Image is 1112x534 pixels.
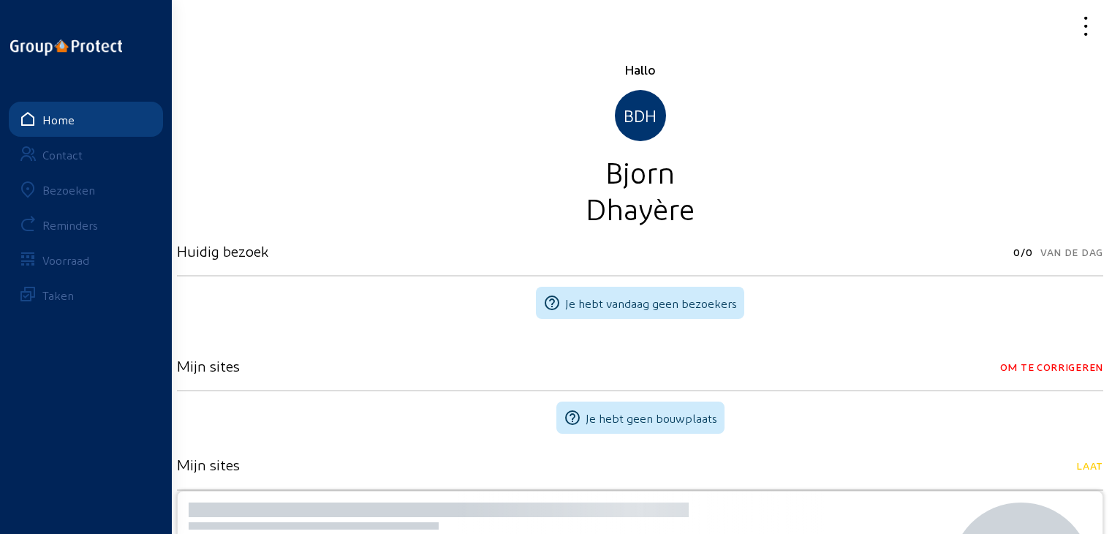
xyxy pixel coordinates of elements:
span: Om te corrigeren [1000,357,1103,377]
mat-icon: help_outline [543,294,561,312]
span: Je hebt geen bouwplaats [586,411,717,425]
a: Contact [9,137,163,172]
div: Dhayère [177,189,1103,226]
a: Home [9,102,163,137]
a: Reminders [9,207,163,242]
a: Taken [9,277,163,312]
div: Bjorn [177,153,1103,189]
div: Hallo [177,61,1103,78]
div: Reminders [42,218,98,232]
div: Bezoeken [42,183,95,197]
h3: Mijn sites [177,456,240,473]
span: Van de dag [1040,242,1103,263]
span: Laat [1076,456,1103,476]
div: Taken [42,288,74,302]
img: logo-oneline.png [10,40,122,56]
span: Je hebt vandaag geen bezoekers [565,296,737,310]
a: Voorraad [9,242,163,277]
div: Contact [42,148,83,162]
span: 0/0 [1013,242,1033,263]
div: Home [42,113,75,127]
mat-icon: help_outline [564,409,581,426]
div: BDH [615,90,666,141]
h3: Mijn sites [177,357,240,375]
h3: Huidig bezoek [177,242,268,260]
div: Voorraad [42,253,89,267]
a: Bezoeken [9,172,163,207]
